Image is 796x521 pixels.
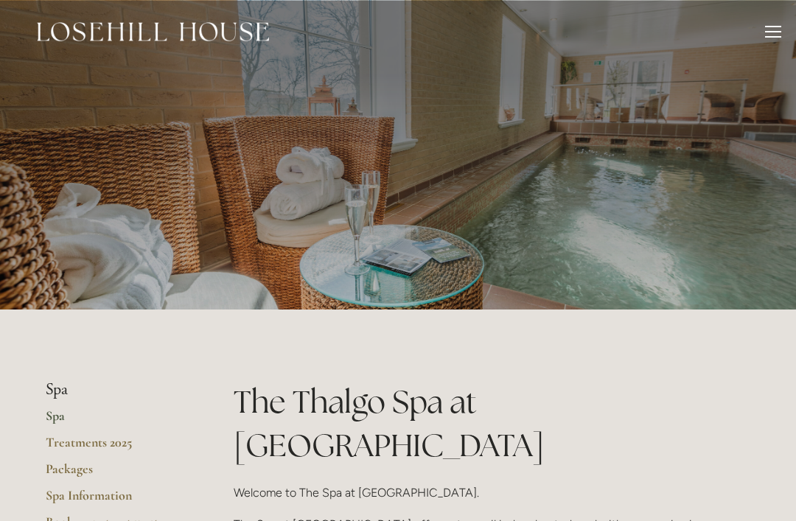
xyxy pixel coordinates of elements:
h1: The Thalgo Spa at [GEOGRAPHIC_DATA] [234,380,750,467]
a: Spa [46,408,186,434]
a: Treatments 2025 [46,434,186,461]
p: Welcome to The Spa at [GEOGRAPHIC_DATA]. [234,483,750,503]
li: Spa [46,380,186,399]
a: Packages [46,461,186,487]
a: Spa Information [46,487,186,514]
img: Losehill House [37,22,269,41]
